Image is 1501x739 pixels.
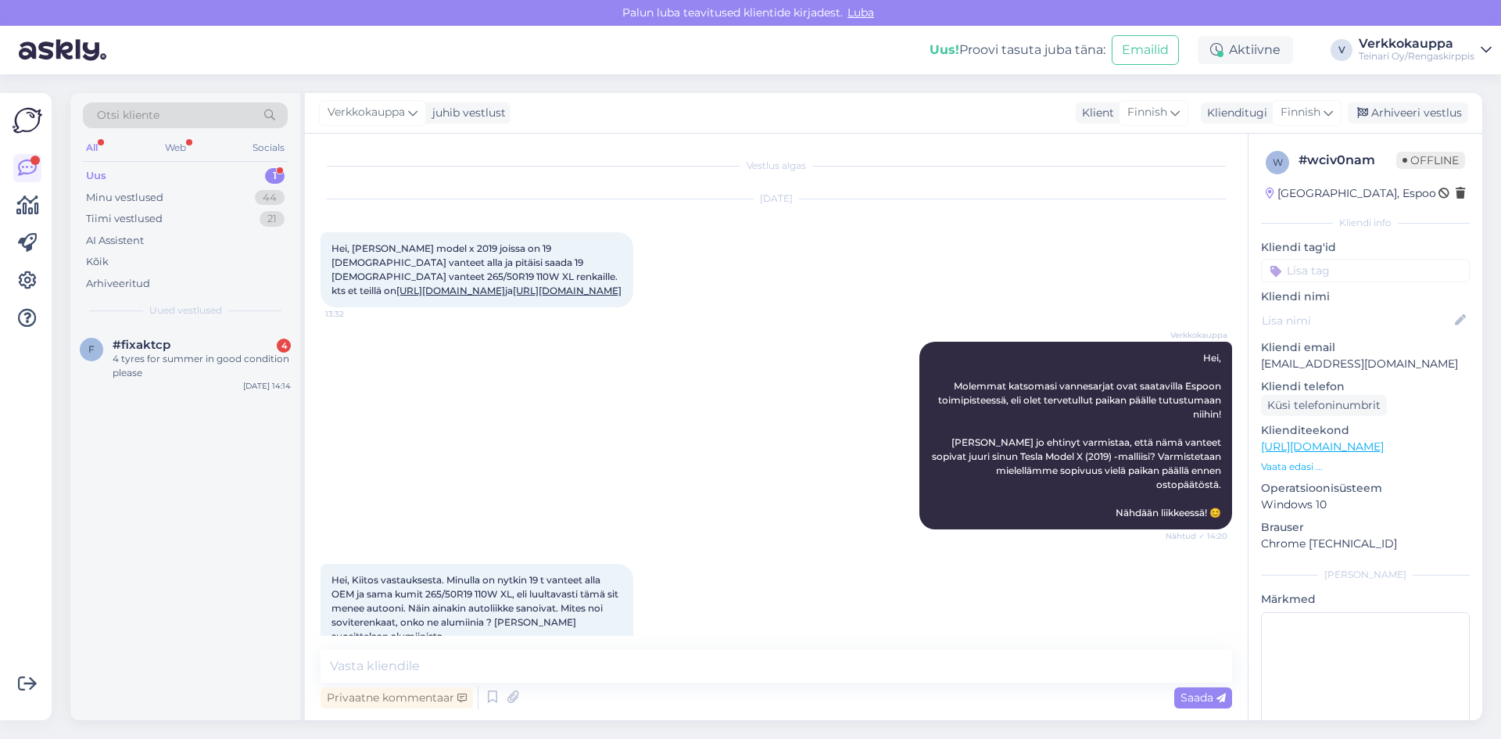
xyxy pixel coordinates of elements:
p: Klienditeekond [1261,422,1470,439]
div: Aktiivne [1198,36,1293,64]
span: 13:32 [325,308,384,320]
div: [DATE] 14:14 [243,380,291,392]
span: Finnish [1281,104,1320,121]
div: Web [162,138,189,158]
span: #fixaktcp [113,338,170,352]
a: [URL][DOMAIN_NAME] [1261,439,1384,454]
div: AI Assistent [86,233,144,249]
span: Uued vestlused [149,303,222,317]
button: Emailid [1112,35,1179,65]
div: 1 [265,168,285,184]
span: Hei, [PERSON_NAME] model x 2019 joissa on 19 [DEMOGRAPHIC_DATA] vanteet alla ja pitäisi saada 19 ... [331,242,622,296]
a: [URL][DOMAIN_NAME] [396,285,505,296]
span: w [1273,156,1283,168]
div: juhib vestlust [426,105,506,121]
input: Lisa tag [1261,259,1470,282]
div: Küsi telefoninumbrit [1261,395,1387,416]
span: Offline [1396,152,1465,169]
div: 4 [277,339,291,353]
div: Uus [86,168,106,184]
p: Chrome [TECHNICAL_ID] [1261,536,1470,552]
div: [PERSON_NAME] [1261,568,1470,582]
a: VerkkokauppaTeinari Oy/Rengaskirppis [1359,38,1492,63]
input: Lisa nimi [1262,312,1452,329]
p: Märkmed [1261,591,1470,608]
div: Privaatne kommentaar [321,687,473,709]
span: Luba [843,5,879,20]
div: 4 tyres for summer in good condition please [113,352,291,380]
div: Kõik [86,254,109,270]
div: 44 [255,190,285,206]
p: Kliendi tag'id [1261,239,1470,256]
p: Kliendi nimi [1261,289,1470,305]
p: Kliendi telefon [1261,378,1470,395]
p: Windows 10 [1261,497,1470,513]
p: [EMAIL_ADDRESS][DOMAIN_NAME] [1261,356,1470,372]
div: # wciv0nam [1299,151,1396,170]
span: f [88,343,95,355]
img: Askly Logo [13,106,42,135]
div: Socials [249,138,288,158]
span: Saada [1180,691,1226,705]
div: Arhiveeri vestlus [1348,102,1468,124]
div: [DATE] [321,192,1232,206]
span: Otsi kliente [97,107,159,124]
p: Operatsioonisüsteem [1261,480,1470,497]
span: Finnish [1127,104,1167,121]
div: Tiimi vestlused [86,211,163,227]
p: Kliendi email [1261,339,1470,356]
span: Nähtud ✓ 14:20 [1166,530,1227,542]
b: Uus! [930,42,959,57]
div: V [1331,39,1352,61]
span: Verkkokauppa [328,104,405,121]
div: Teinari Oy/Rengaskirppis [1359,50,1474,63]
div: [GEOGRAPHIC_DATA], Espoo [1266,185,1436,202]
div: 21 [260,211,285,227]
div: Klient [1076,105,1114,121]
div: Vestlus algas [321,159,1232,173]
span: Verkkokauppa [1169,329,1227,341]
p: Brauser [1261,519,1470,536]
div: Kliendi info [1261,216,1470,230]
div: Klienditugi [1201,105,1267,121]
span: Hei, Kiitos vastauksesta. Minulla on nytkin 19 t vanteet alla OEM ja sama kumit 265/50R19 110W XL... [331,574,621,642]
div: Proovi tasuta juba täna: [930,41,1105,59]
div: Verkkokauppa [1359,38,1474,50]
div: Minu vestlused [86,190,163,206]
a: [URL][DOMAIN_NAME] [513,285,622,296]
div: Arhiveeritud [86,276,150,292]
p: Vaata edasi ... [1261,460,1470,474]
div: All [83,138,101,158]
